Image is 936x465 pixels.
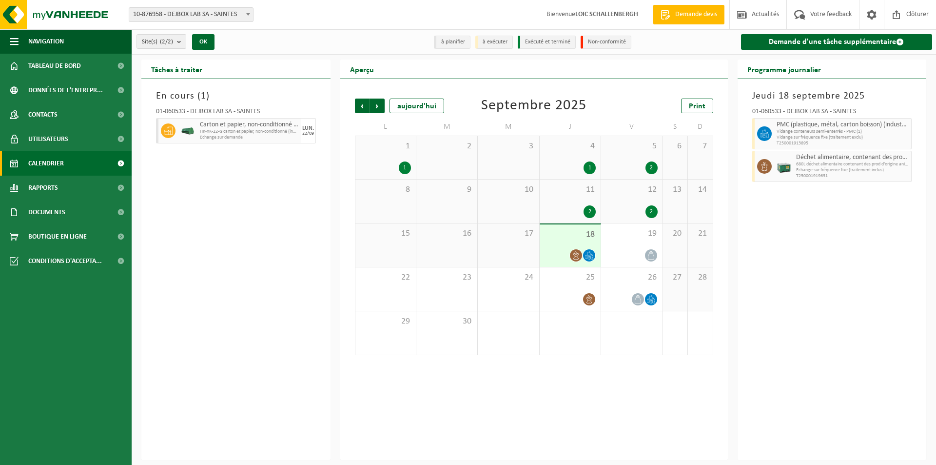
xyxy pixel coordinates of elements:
span: 21 [693,228,707,239]
span: Vidange conteneurs semi-enterrés - PMC (1) [777,129,909,135]
h2: Aperçu [340,60,384,79]
div: 2 [584,205,596,218]
span: 13 [668,184,682,195]
span: Précédent [355,99,370,113]
a: Demande d'une tâche supplémentaire [741,34,933,50]
h2: Tâches à traiter [141,60,212,79]
span: 16 [421,228,472,239]
td: M [416,118,478,136]
a: Demande devis [653,5,724,24]
span: 14 [693,184,707,195]
span: 6 [668,141,682,152]
span: 25 [545,272,596,283]
span: 2 [421,141,472,152]
div: Septembre 2025 [481,99,586,113]
span: 11 [545,184,596,195]
span: T250001919631 [796,173,909,179]
span: 12 [606,184,657,195]
span: 680L déchet alimentaire contenant des prod d'origine animale [796,162,909,167]
span: Echange sur fréquence fixe (traitement inclus) [796,167,909,173]
span: 19 [606,228,657,239]
div: 2 [645,162,658,174]
div: 2 [645,205,658,218]
button: Site(s)(2/2) [136,34,186,49]
span: HK-XK-22-G carton et papier, non-conditionné (industriel) [200,129,299,135]
td: D [688,118,713,136]
td: M [478,118,539,136]
span: Documents [28,200,65,224]
span: 1 [201,91,206,101]
span: Echange sur demande [200,135,299,141]
div: 22/09 [302,131,314,136]
div: LUN. [302,125,314,131]
li: Exécuté et terminé [518,36,576,49]
span: 10-876958 - DEJBOX LAB SA - SAINTES [129,8,253,21]
span: 8 [360,184,411,195]
span: 20 [668,228,682,239]
span: 7 [693,141,707,152]
li: à exécuter [475,36,513,49]
span: PMC (plastique, métal, carton boisson) (industriel) [777,121,909,129]
span: Calendrier [28,151,64,176]
span: 5 [606,141,657,152]
span: Site(s) [142,35,173,49]
span: 24 [483,272,534,283]
div: aujourd'hui [390,99,444,113]
span: 15 [360,228,411,239]
button: OK [192,34,214,50]
li: Non-conformité [581,36,631,49]
span: 4 [545,141,596,152]
img: PB-LB-0680-HPE-GN-01 [777,159,791,174]
h2: Programme journalier [738,60,831,79]
td: L [355,118,416,136]
span: Demande devis [673,10,720,20]
span: Boutique en ligne [28,224,87,249]
span: 3 [483,141,534,152]
span: 9 [421,184,472,195]
td: S [663,118,688,136]
span: Navigation [28,29,64,54]
count: (2/2) [160,39,173,45]
span: 10-876958 - DEJBOX LAB SA - SAINTES [129,7,253,22]
span: 1 [360,141,411,152]
span: 17 [483,228,534,239]
div: 1 [584,162,596,174]
span: Tableau de bord [28,54,81,78]
span: 18 [545,229,596,240]
span: 22 [360,272,411,283]
span: T250001913895 [777,141,909,146]
span: 30 [421,316,472,327]
span: Données de l'entrepr... [28,78,103,102]
h3: En cours ( ) [156,89,316,103]
span: 27 [668,272,682,283]
span: Carton et papier, non-conditionné (industriel) [200,121,299,129]
span: Conditions d'accepta... [28,249,102,273]
span: 23 [421,272,472,283]
span: Rapports [28,176,58,200]
td: J [540,118,601,136]
strong: LOIC SCHALLENBERGH [575,11,638,18]
span: Print [689,102,705,110]
span: Déchet alimentaire, contenant des produits d'origine animale, non emballé, catégorie 3 [796,154,909,162]
span: Suivant [370,99,385,113]
span: 28 [693,272,707,283]
span: Vidange sur fréquence fixe (traitement exclu) [777,135,909,141]
div: 1 [399,162,411,174]
td: V [601,118,663,136]
h3: Jeudi 18 septembre 2025 [752,89,912,103]
div: 01-060533 - DEJBOX LAB SA - SAINTES [156,108,316,118]
span: Utilisateurs [28,127,68,151]
span: 10 [483,184,534,195]
span: 29 [360,316,411,327]
span: 26 [606,272,657,283]
div: 01-060533 - DEJBOX LAB SA - SAINTES [752,108,912,118]
a: Print [681,99,713,113]
img: HK-XK-22-GN-00 [180,127,195,135]
li: à planifier [434,36,470,49]
span: Contacts [28,102,58,127]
